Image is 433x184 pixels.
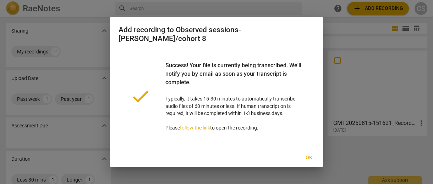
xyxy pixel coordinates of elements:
[119,25,314,43] h2: Add recording to Observed sessions- [PERSON_NAME]/cohort 8
[130,86,151,107] span: done
[297,151,320,164] button: Ok
[303,154,314,161] span: Ok
[165,61,303,95] div: Success! Your file is currently being transcribed. We'll notify you by email as soon as your tran...
[180,125,210,131] a: follow the link
[165,61,303,132] p: Typically, it takes 15-30 minutes to automatically transcribe audio files of 60 minutes or less. ...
